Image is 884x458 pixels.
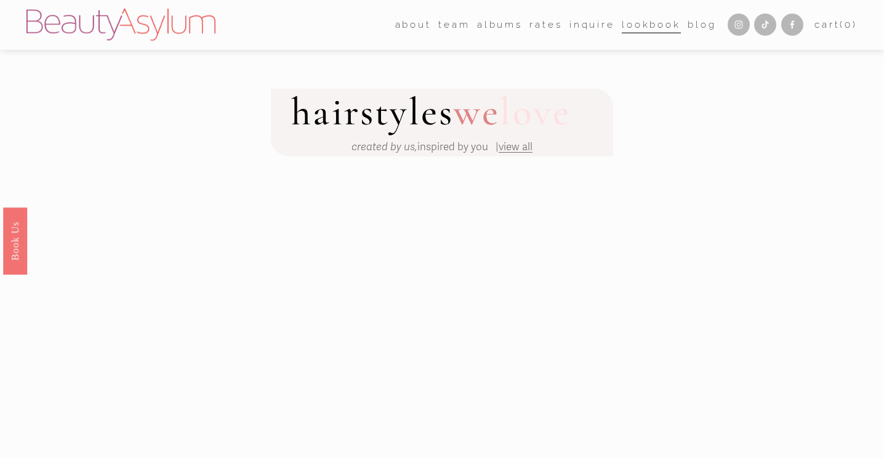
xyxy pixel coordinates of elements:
a: Rates [529,15,562,34]
a: view all [499,140,532,153]
a: Book Us [3,207,27,275]
a: TikTok [754,14,776,36]
a: 0 items in cart [814,17,858,34]
a: folder dropdown [395,15,432,34]
a: Lookbook [622,15,681,34]
span: love [500,88,571,135]
span: about [395,17,432,34]
a: Instagram [728,14,750,36]
span: 0 [845,19,853,30]
img: Beauty Asylum | Bridal Hair &amp; Makeup Charlotte &amp; Atlanta [26,9,215,41]
span: we [454,88,500,135]
h2: hairstyles [291,92,571,131]
em: created by us, [352,140,417,153]
span: team [438,17,470,34]
a: albums [477,15,523,34]
span: ( ) [840,19,857,30]
span: inspired by you | [352,140,499,153]
a: Blog [688,15,716,34]
a: folder dropdown [438,15,470,34]
a: Facebook [781,14,803,36]
a: Inquire [569,15,615,34]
